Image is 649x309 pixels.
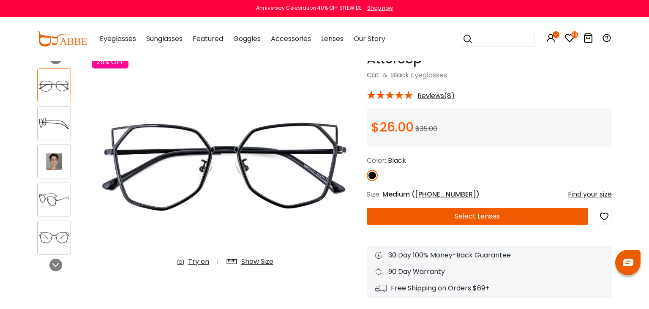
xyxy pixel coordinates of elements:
img: Attercop Black Metal , TR Eyeglasses , NosePads Frames from ABBE Glasses [38,153,71,170]
div: Anniversay Celebration 40% OFF SITEWIDE [256,4,362,12]
img: Attercop Black Metal , TR Eyeglasses , NosePads Frames from ABBE Glasses [38,115,71,132]
span: Goggles [233,34,261,44]
span: Accessories [271,34,311,44]
img: Attercop Black Metal , TR Eyeglasses , NosePads Frames from ABBE Glasses [38,77,71,94]
a: Cat [367,70,379,80]
div: Try on [188,257,209,267]
div: 90 Day Warranty [375,267,603,277]
span: Eyeglasses [100,34,136,44]
span: Lenses [321,34,344,44]
h1: Attercop [367,52,612,67]
img: Attercop Black Metal , TR Eyeglasses , NosePads Frames from ABBE Glasses [38,191,71,208]
a: Black [391,70,409,80]
span: Black [388,156,406,165]
i: 33 [571,31,578,38]
div: Shop now [367,4,393,12]
div: Free Shipping on Orders $69+ [375,283,603,293]
span: [PHONE_NUMBER] [415,189,476,199]
img: abbeglasses.com [37,31,87,46]
button: Select Lenses [367,208,588,225]
span: $26.00 [371,118,414,136]
div: Find your size [568,189,612,200]
span: Sunglasses [146,34,183,44]
span: Our Story [354,34,385,44]
div: Show Size [241,257,273,267]
span: Medium ( ) [382,189,480,199]
span: & [381,70,389,80]
a: Shop now [363,4,393,11]
div: 30 Day 100% Money-Back Guarantee [375,250,603,260]
div: 25% OFF [92,56,128,68]
span: Featured [193,34,223,44]
span: Size: [367,189,381,199]
img: Attercop Black Metal , TR Eyeglasses , NosePads Frames from ABBE Glasses [92,52,358,273]
img: chat [623,259,633,266]
span: Reviews(8) [417,92,455,100]
span: Color: [367,156,386,165]
span: Eyeglasses [411,70,447,80]
img: Attercop Black Metal , TR Eyeglasses , NosePads Frames from ABBE Glasses [38,230,71,246]
span: $35.00 [415,124,437,134]
a: 33 [564,35,575,44]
